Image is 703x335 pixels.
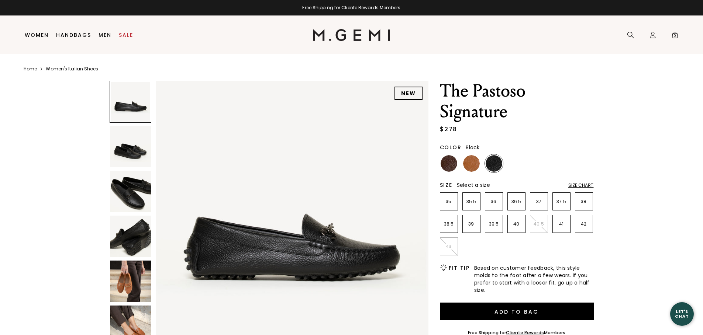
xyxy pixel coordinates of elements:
[463,199,480,205] p: 35.5
[671,33,679,40] span: 0
[110,261,151,302] img: The Pastoso Signature
[119,32,133,38] a: Sale
[553,221,570,227] p: 41
[440,81,594,122] h1: The Pastoso Signature
[110,171,151,212] img: The Pastoso Signature
[463,221,480,227] p: 39
[530,221,548,227] p: 40.5
[670,309,694,318] div: Let's Chat
[440,244,458,249] p: 43
[313,29,390,41] img: M.Gemi
[508,199,525,205] p: 36.5
[575,199,593,205] p: 38
[449,265,470,271] h2: Fit Tip
[110,216,151,257] img: The Pastoso Signature
[99,32,111,38] a: Men
[486,155,502,172] img: Black
[530,199,548,205] p: 37
[56,32,91,38] a: Handbags
[24,66,37,72] a: Home
[553,199,570,205] p: 37.5
[441,155,457,172] img: Chocolate
[440,303,594,320] button: Add to Bag
[440,125,457,134] div: $278
[440,221,458,227] p: 38.5
[508,221,525,227] p: 40
[575,221,593,227] p: 42
[568,182,594,188] div: Size Chart
[440,144,462,150] h2: Color
[485,221,503,227] p: 39.5
[474,264,594,294] span: Based on customer feedback, this style molds to the foot after a few wears. If you prefer to star...
[463,155,480,172] img: Tan
[485,199,503,205] p: 36
[110,126,151,167] img: The Pastoso Signature
[466,144,479,151] span: Black
[440,182,452,188] h2: Size
[25,32,49,38] a: Women
[46,66,98,72] a: Women's Italian Shoes
[440,199,458,205] p: 35
[394,87,423,100] div: NEW
[457,181,490,189] span: Select a size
